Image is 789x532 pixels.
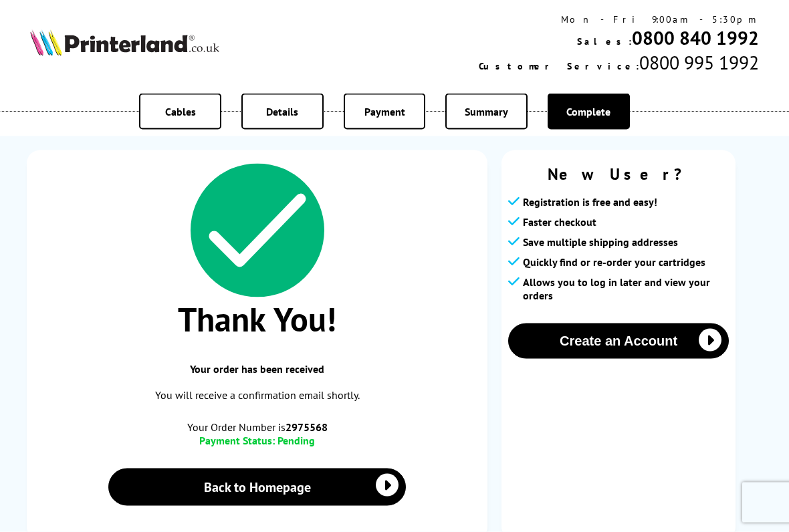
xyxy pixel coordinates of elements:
span: Allows you to log in later and view your orders [523,275,729,302]
span: Your Order Number is [40,420,474,434]
a: Back to Homepage [108,469,406,506]
div: Mon - Fri 9:00am - 5:30pm [479,13,759,25]
button: Create an Account [508,323,729,359]
p: You will receive a confirmation email shortly. [40,386,474,404]
span: Pending [277,434,315,447]
span: Customer Service: [479,60,639,72]
span: 0800 995 1992 [639,50,759,75]
a: 0800 840 1992 [632,25,759,50]
span: Summary [465,105,508,118]
span: Cables [165,105,196,118]
span: Your order has been received [40,362,474,376]
img: Printerland Logo [30,29,220,56]
span: Registration is free and easy! [523,195,657,209]
span: Details [266,105,298,118]
span: Thank You! [40,297,474,341]
span: Save multiple shipping addresses [523,235,678,249]
span: Complete [566,105,610,118]
span: Payment [364,105,405,118]
span: New User? [508,164,729,184]
span: Sales: [577,35,632,47]
span: Faster checkout [523,215,596,229]
b: 2975568 [286,420,328,434]
span: Payment Status: [199,434,275,447]
span: Quickly find or re-order your cartridges [523,255,705,269]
